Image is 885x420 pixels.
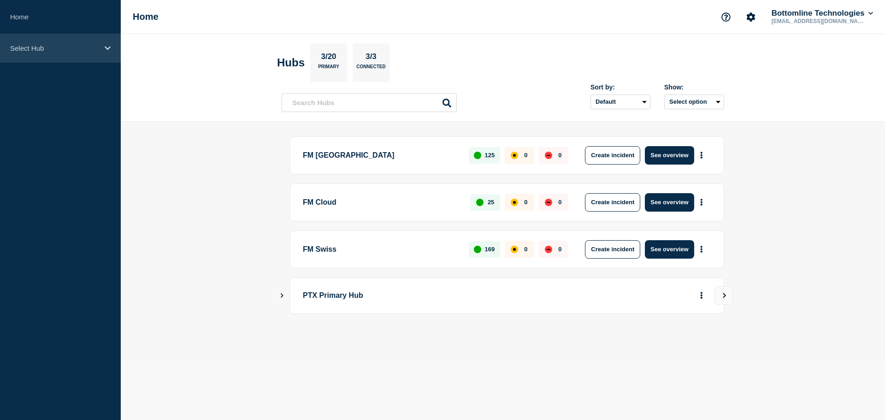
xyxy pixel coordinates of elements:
p: 0 [558,152,561,159]
button: Account settings [741,7,761,27]
p: [EMAIL_ADDRESS][DOMAIN_NAME] [770,18,866,24]
button: Bottomline Technologies [770,9,875,18]
p: FM Swiss [303,240,458,259]
p: FM Cloud [303,193,460,212]
p: 3/20 [318,52,340,64]
button: See overview [645,146,694,165]
button: See overview [645,240,694,259]
p: 0 [524,199,527,206]
button: More actions [696,287,708,304]
button: Show Connected Hubs [280,292,284,299]
button: Create incident [585,146,640,165]
p: 3/3 [362,52,380,64]
select: Sort by [590,95,650,109]
div: affected [511,199,518,206]
h1: Home [133,12,159,22]
p: 169 [485,246,495,253]
p: FM [GEOGRAPHIC_DATA] [303,146,458,165]
button: More actions [696,194,708,211]
div: down [545,199,552,206]
h2: Hubs [277,56,305,69]
div: affected [511,246,518,253]
p: Select Hub [10,44,99,52]
p: 0 [524,246,527,253]
p: 0 [524,152,527,159]
input: Search Hubs [282,93,457,112]
div: up [474,152,481,159]
p: Primary [318,64,339,74]
button: Create incident [585,240,640,259]
button: See overview [645,193,694,212]
p: 25 [488,199,494,206]
button: View [714,286,733,305]
p: 0 [558,246,561,253]
p: 0 [558,199,561,206]
button: Select option [664,95,724,109]
button: Support [716,7,736,27]
div: down [545,246,552,253]
div: affected [511,152,518,159]
p: PTX Primary Hub [303,287,558,304]
div: Sort by: [590,83,650,91]
button: More actions [696,147,708,164]
button: More actions [696,241,708,258]
p: 125 [485,152,495,159]
div: down [545,152,552,159]
div: Show: [664,83,724,91]
button: Create incident [585,193,640,212]
p: Connected [356,64,385,74]
div: up [476,199,484,206]
div: up [474,246,481,253]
